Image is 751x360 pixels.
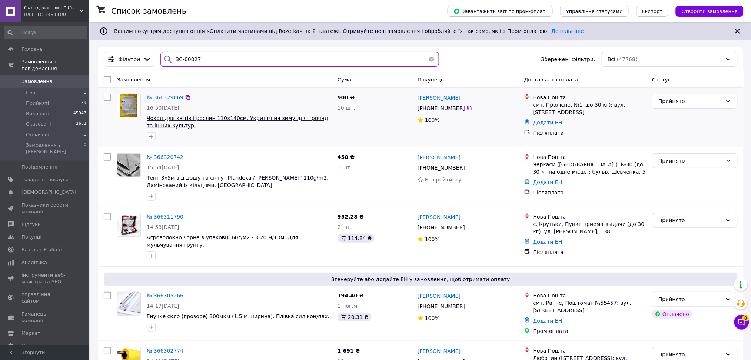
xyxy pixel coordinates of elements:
[26,90,37,96] span: Нові
[84,131,86,138] span: 0
[658,295,722,303] div: Прийнято
[658,216,722,224] div: Прийнято
[418,347,461,355] a: [PERSON_NAME]
[418,224,465,230] span: [PHONE_NUMBER]
[418,348,461,354] span: [PERSON_NAME]
[117,292,141,316] a: Фото товару
[147,303,179,309] span: 14:17[DATE]
[26,110,49,117] span: Виконані
[147,94,183,100] span: № 366329669
[608,56,615,63] span: Всі
[338,154,355,160] span: 450 ₴
[682,9,738,14] span: Створити замовлення
[117,213,141,237] a: Фото товару
[21,291,69,304] span: Управління сайтом
[533,94,646,101] div: Нова Пошта
[617,56,637,62] span: (47768)
[418,95,461,101] span: [PERSON_NAME]
[418,214,461,220] span: [PERSON_NAME]
[418,94,461,101] a: [PERSON_NAME]
[742,315,749,321] span: 8
[21,46,42,53] span: Головна
[147,348,183,354] a: № 366302774
[117,153,141,177] a: Фото товару
[338,303,357,309] span: 1 пог.м
[26,142,84,155] span: Замовлення з [PERSON_NAME]
[147,154,183,160] a: № 366320742
[533,189,646,196] div: Післяплата
[533,327,646,335] div: Пром-оплата
[117,94,141,117] a: Фото товару
[147,224,179,230] span: 14:58[DATE]
[418,293,461,299] span: [PERSON_NAME]
[21,59,89,72] span: Замовлення та повідомлення
[552,28,584,34] a: Детальніше
[4,26,87,39] input: Пошук
[418,213,461,221] a: [PERSON_NAME]
[147,293,183,299] span: № 366305266
[338,313,371,321] div: 20.31 ₴
[425,315,440,321] span: 100%
[533,249,646,256] div: Післяплата
[21,176,69,183] span: Товари та послуги
[24,4,80,11] span: Склад-магазин " Свояк "
[118,56,140,63] span: Фільтри
[533,153,646,161] div: Нова Пошта
[418,105,465,111] span: [PHONE_NUMBER]
[453,8,547,14] span: Завантажити звіт по пром-оплаті
[734,315,749,330] button: Чат з покупцем8
[76,121,86,127] span: 2682
[120,94,138,117] img: Фото товару
[418,154,461,160] span: [PERSON_NAME]
[73,110,86,117] span: 45047
[21,272,69,285] span: Інструменти веб-майстра та SEO
[26,100,49,107] span: Прийняті
[338,224,352,230] span: 2 шт.
[424,52,439,67] button: Очистить
[448,6,553,17] button: Завантажити звіт по пром-оплаті
[147,313,329,319] a: Гнучке скло (прозоре) 300мкм (1.5 м ширина). Плівка силікон/пвх.
[338,94,355,100] span: 900 ₴
[81,100,86,107] span: 39
[425,236,440,242] span: 100%
[533,347,646,354] div: Нова Пошта
[338,293,364,299] span: 194.40 ₴
[21,221,41,228] span: Відгуки
[21,330,40,337] span: Маркет
[533,299,646,314] div: смт. Ратне, Поштомат №55457: вул. [STREET_ADDRESS]
[24,11,89,18] div: Ваш ID: 1491100
[541,56,595,63] span: Збережені фільтри:
[524,77,579,83] span: Доставка та оплата
[533,292,646,299] div: Нова Пошта
[658,97,722,105] div: Прийнято
[676,6,744,17] button: Створити замовлення
[147,175,329,188] a: Тент 3х5м від дощу та снігу "Plandeka / [PERSON_NAME]" 110g\m2. Ламінований із кільцями. [GEOGRAP...
[117,77,150,83] span: Замовлення
[338,348,360,354] span: 1 691 ₴
[418,154,461,161] a: [PERSON_NAME]
[21,164,57,170] span: Повідомлення
[425,177,462,183] span: Без рейтингу
[418,165,465,171] span: [PHONE_NUMBER]
[160,52,439,67] input: Пошук за номером замовлення, ПІБ покупця, номером телефону, Email, номером накладної
[147,234,298,248] span: Агроволокно чорне в упаковці 60г/м2 - 3.20 м/10м. Для мульчування грунту.
[533,161,646,176] div: Черкаси ([GEOGRAPHIC_DATA].), №30 (до 30 кг на одне місце): бульв. Шевченка, 5
[668,8,744,14] a: Створити замовлення
[566,9,623,14] span: Управління статусами
[338,105,355,111] span: 10 шт.
[111,7,186,16] h1: Список замовлень
[107,276,735,283] span: Згенеруйте або додайте ЕН у замовлення, щоб отримати оплату
[338,164,352,170] span: 1 шт.
[533,129,646,137] div: Післяплата
[642,9,663,14] span: Експорт
[147,105,179,111] span: 16:50[DATE]
[117,154,140,177] img: Фото товару
[21,234,41,240] span: Покупці
[338,77,351,83] span: Cума
[84,142,86,155] span: 0
[147,164,179,170] span: 15:54[DATE]
[425,117,440,123] span: 100%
